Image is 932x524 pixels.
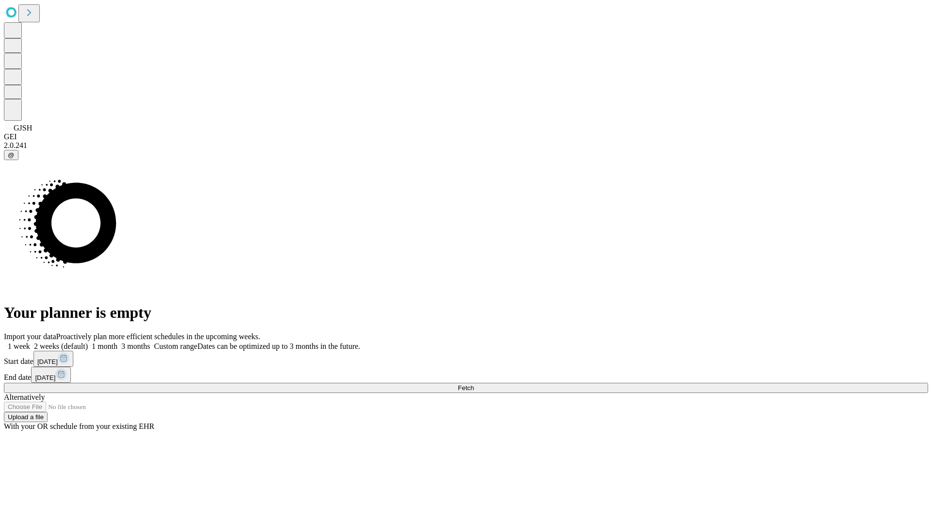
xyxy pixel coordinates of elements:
span: [DATE] [37,358,58,365]
div: 2.0.241 [4,141,928,150]
span: With your OR schedule from your existing EHR [4,422,154,430]
div: GEI [4,132,928,141]
div: End date [4,367,928,383]
h1: Your planner is empty [4,304,928,322]
button: Upload a file [4,412,48,422]
span: @ [8,151,15,159]
span: 3 months [121,342,150,350]
span: 1 week [8,342,30,350]
span: 1 month [92,342,117,350]
span: Custom range [154,342,197,350]
span: Fetch [458,384,474,392]
span: GJSH [14,124,32,132]
span: 2 weeks (default) [34,342,88,350]
span: Dates can be optimized up to 3 months in the future. [198,342,360,350]
span: Import your data [4,332,56,341]
span: Proactively plan more efficient schedules in the upcoming weeks. [56,332,260,341]
button: @ [4,150,18,160]
div: Start date [4,351,928,367]
button: [DATE] [33,351,73,367]
button: [DATE] [31,367,71,383]
span: Alternatively [4,393,45,401]
span: [DATE] [35,374,55,381]
button: Fetch [4,383,928,393]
